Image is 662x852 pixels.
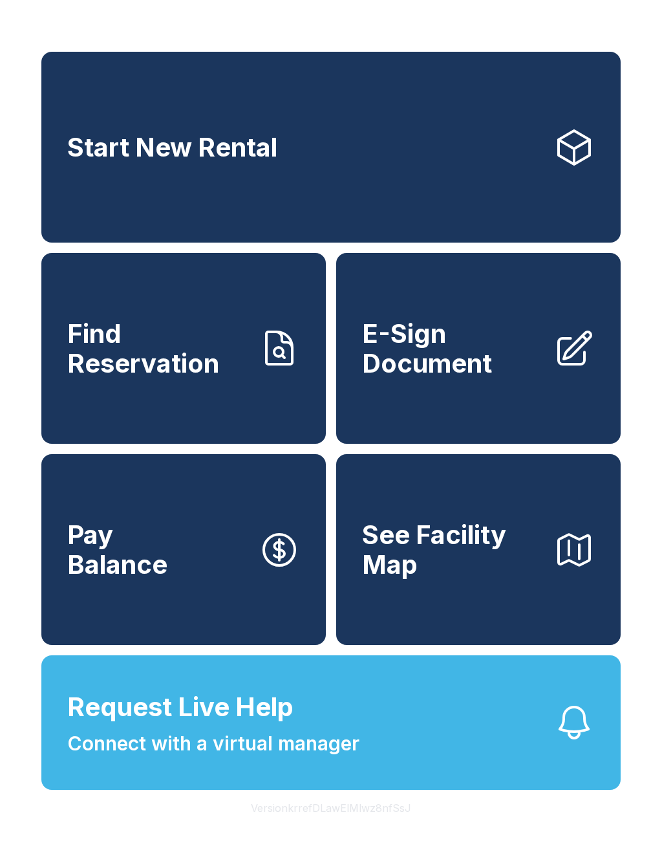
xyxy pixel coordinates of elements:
[336,253,621,444] a: E-Sign Document
[362,520,543,579] span: See Facility Map
[67,688,294,726] span: Request Live Help
[336,454,621,645] button: See Facility Map
[41,253,326,444] a: Find Reservation
[362,319,543,378] span: E-Sign Document
[67,133,277,162] span: Start New Rental
[41,52,621,243] a: Start New Rental
[41,454,326,645] button: PayBalance
[67,520,167,579] span: Pay Balance
[67,729,359,758] span: Connect with a virtual manager
[67,319,248,378] span: Find Reservation
[240,790,422,826] button: VersionkrrefDLawElMlwz8nfSsJ
[41,655,621,790] button: Request Live HelpConnect with a virtual manager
